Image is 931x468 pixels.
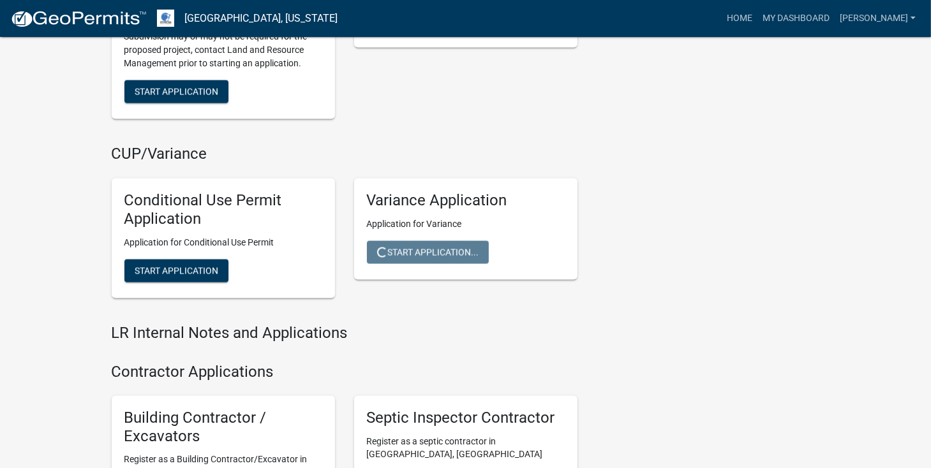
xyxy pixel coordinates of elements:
[722,6,757,31] a: Home
[135,87,218,97] span: Start Application
[367,435,565,462] p: Register as a septic contractor in [GEOGRAPHIC_DATA], [GEOGRAPHIC_DATA]
[367,217,565,231] p: Application for Variance
[367,191,565,210] h5: Variance Application
[124,409,322,446] h5: Building Contractor / Excavators
[367,409,565,427] h5: Septic Inspector Contractor
[124,236,322,249] p: Application for Conditional Use Permit
[124,80,228,103] button: Start Application
[377,247,479,258] span: Start Application...
[757,6,835,31] a: My Dashboard
[835,6,921,31] a: [PERSON_NAME]
[135,265,218,275] span: Start Application
[112,145,577,163] h4: CUP/Variance
[157,10,174,27] img: Otter Tail County, Minnesota
[124,260,228,282] button: Start Application
[124,191,322,228] h5: Conditional Use Permit Application
[367,241,489,264] button: Start Application...
[184,8,338,29] a: [GEOGRAPHIC_DATA], [US_STATE]
[112,324,577,342] h4: LR Internal Notes and Applications
[112,363,577,381] h4: Contractor Applications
